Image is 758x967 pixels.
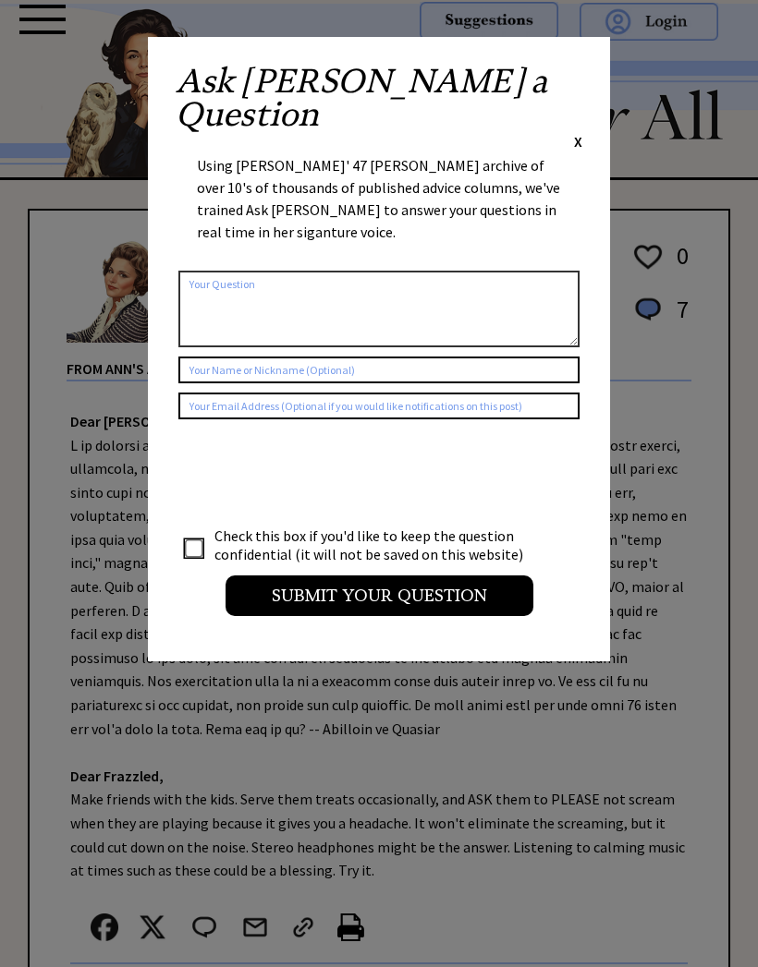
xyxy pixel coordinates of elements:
td: Check this box if you'd like to keep the question confidential (it will not be saved on this webs... [214,526,541,564]
input: Your Name or Nickname (Optional) [178,357,580,383]
div: Using [PERSON_NAME]' 47 [PERSON_NAME] archive of over 10's of thousands of published advice colum... [197,154,561,261]
input: Your Email Address (Optional if you would like notifications on this post) [178,393,580,419]
span: X [574,132,582,151]
input: Submit your Question [226,575,533,616]
h2: Ask [PERSON_NAME] a Question [176,65,582,131]
iframe: reCAPTCHA [178,438,459,510]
